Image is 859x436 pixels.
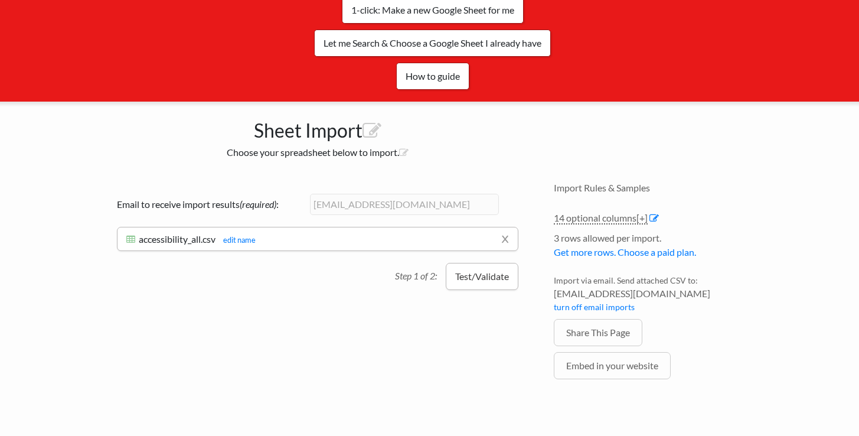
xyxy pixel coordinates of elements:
[446,263,518,290] button: Test/Validate
[554,231,755,265] li: 3 rows allowed per import.
[554,352,671,379] a: Embed in your website
[554,212,648,224] a: 14 optional columns[+]
[310,194,499,215] input: example@gmail.com
[554,319,642,346] a: Share This Page
[105,113,530,142] h1: Sheet Import
[314,30,551,57] a: Let me Search & Choose a Google Sheet I already have
[554,302,635,312] a: turn off email imports
[240,199,276,210] i: (required)
[117,197,306,212] label: Email to receive import results :
[554,246,696,258] a: Get more rows. Choose a paid plan.
[636,212,648,223] span: [+]
[554,274,755,319] li: Import via email. Send attached CSV to:
[554,182,755,193] h4: Import Rules & Samples
[217,235,256,245] a: edit name
[105,147,530,158] h2: Choose your spreadsheet below to import.
[396,63,469,90] a: How to guide
[800,377,845,422] iframe: Drift Widget Chat Controller
[139,233,215,245] span: accessibility_all.csv
[554,287,755,301] span: [EMAIL_ADDRESS][DOMAIN_NAME]
[501,227,509,250] a: x
[395,263,446,283] p: Step 1 of 2:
